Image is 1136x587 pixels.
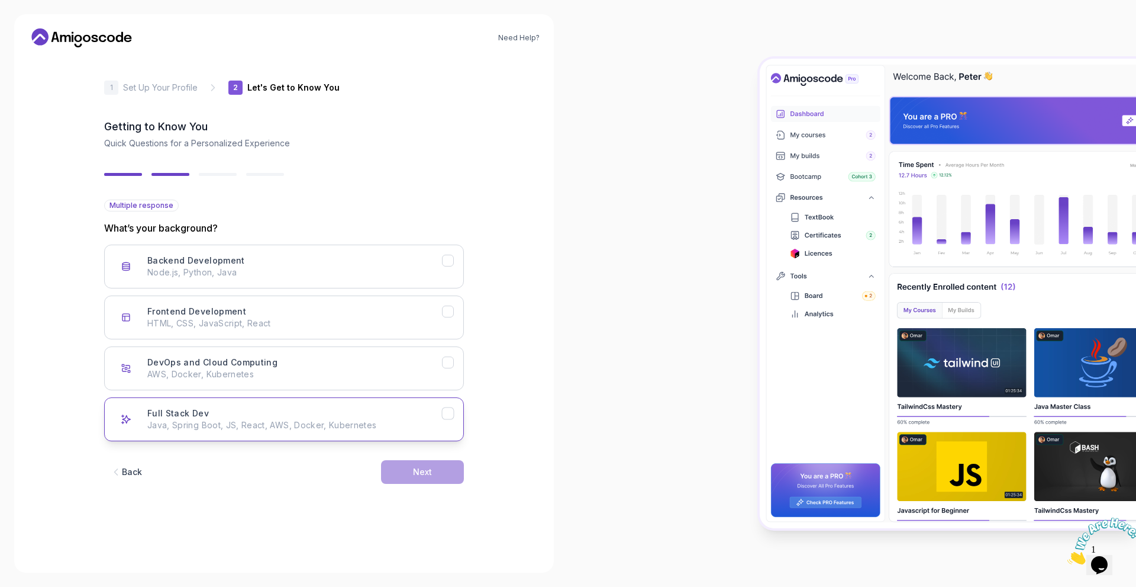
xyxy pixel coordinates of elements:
[104,221,464,235] p: What’s your background?
[104,137,464,149] p: Quick Questions for a Personalized Experience
[413,466,432,478] div: Next
[381,460,464,484] button: Next
[247,82,340,94] p: Let's Get to Know You
[147,408,209,419] h3: Full Stack Dev
[104,397,464,441] button: Full Stack Dev
[147,368,442,380] p: AWS, Docker, Kubernetes
[104,296,464,339] button: Frontend Development
[147,317,442,329] p: HTML, CSS, JavaScript, React
[498,33,540,43] a: Need Help?
[1063,513,1136,569] iframe: chat widget
[104,245,464,288] button: Backend Development
[147,267,442,278] p: Node.js, Python, Java
[104,118,464,135] h2: Getting to Know You
[110,84,113,91] p: 1
[5,5,78,52] img: Chat attention grabber
[104,460,148,484] button: Back
[147,255,245,267] h3: Backend Development
[104,347,464,390] button: DevOps and Cloud Computing
[233,84,238,91] p: 2
[123,82,198,94] p: Set Up Your Profile
[122,466,142,478] div: Back
[147,419,442,431] p: Java, Spring Boot, JS, React, AWS, Docker, Kubernetes
[147,306,246,317] h3: Frontend Development
[28,28,135,47] a: Home link
[147,357,277,368] h3: DevOps and Cloud Computing
[760,59,1136,528] img: Amigoscode Dashboard
[109,201,173,210] span: Multiple response
[5,5,9,15] span: 1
